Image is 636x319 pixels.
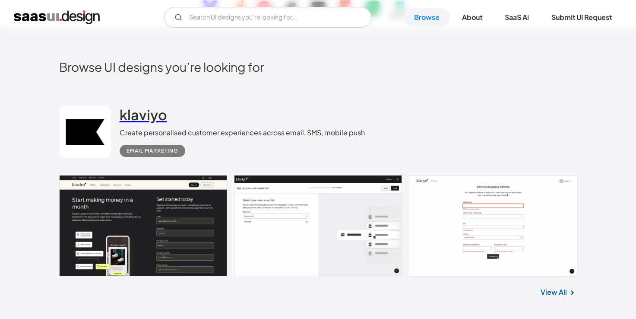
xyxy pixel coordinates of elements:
a: View All [541,287,567,297]
a: Submit UI Request [541,8,622,27]
div: Email Marketing [127,146,178,156]
a: Browse [404,8,450,27]
h2: klaviyo [120,106,167,123]
input: Search UI designs you're looking for... [164,7,371,28]
a: klaviyo [120,106,167,128]
a: About [452,8,493,27]
h2: Browse UI designs you’re looking for [59,59,577,74]
div: Create personalised customer experiences across email, SMS, mobile push [120,128,365,138]
a: SaaS Ai [494,8,539,27]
